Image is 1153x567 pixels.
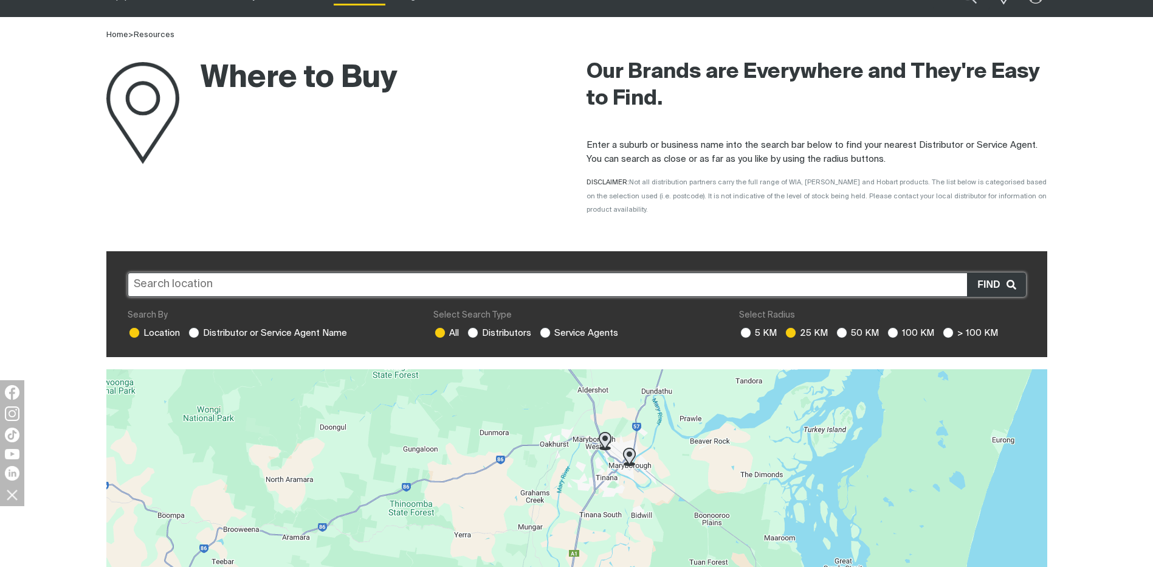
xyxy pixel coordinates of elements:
[977,277,1006,293] span: Find
[539,329,618,338] label: Service Agents
[433,309,720,322] div: Select Search Type
[784,329,828,338] label: 25 KM
[587,179,1047,213] span: Not all distribution partners carry the full range of WIA, [PERSON_NAME] and Hobart products. The...
[941,329,998,338] label: > 100 KM
[739,309,1025,322] div: Select Radius
[187,329,347,338] label: Distributor or Service Agent Name
[5,428,19,442] img: TikTok
[128,31,134,39] span: >
[886,329,934,338] label: 100 KM
[433,329,459,338] label: All
[5,449,19,459] img: YouTube
[587,139,1047,166] p: Enter a suburb or business name into the search bar below to find your nearest Distributor or Ser...
[967,273,1025,296] button: Find
[5,406,19,421] img: Instagram
[2,484,22,505] img: hide socials
[128,273,1026,297] input: Search location
[106,31,128,39] a: Home
[128,309,414,322] div: Search By
[466,329,531,338] label: Distributors
[739,329,777,338] label: 5 KM
[5,466,19,481] img: LinkedIn
[128,329,180,338] label: Location
[106,59,398,99] h1: Where to Buy
[835,329,879,338] label: 50 KM
[5,385,19,400] img: Facebook
[587,59,1047,113] h2: Our Brands are Everywhere and They're Easy to Find.
[587,179,1047,213] span: DISCLAIMER:
[134,31,174,39] a: Resources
